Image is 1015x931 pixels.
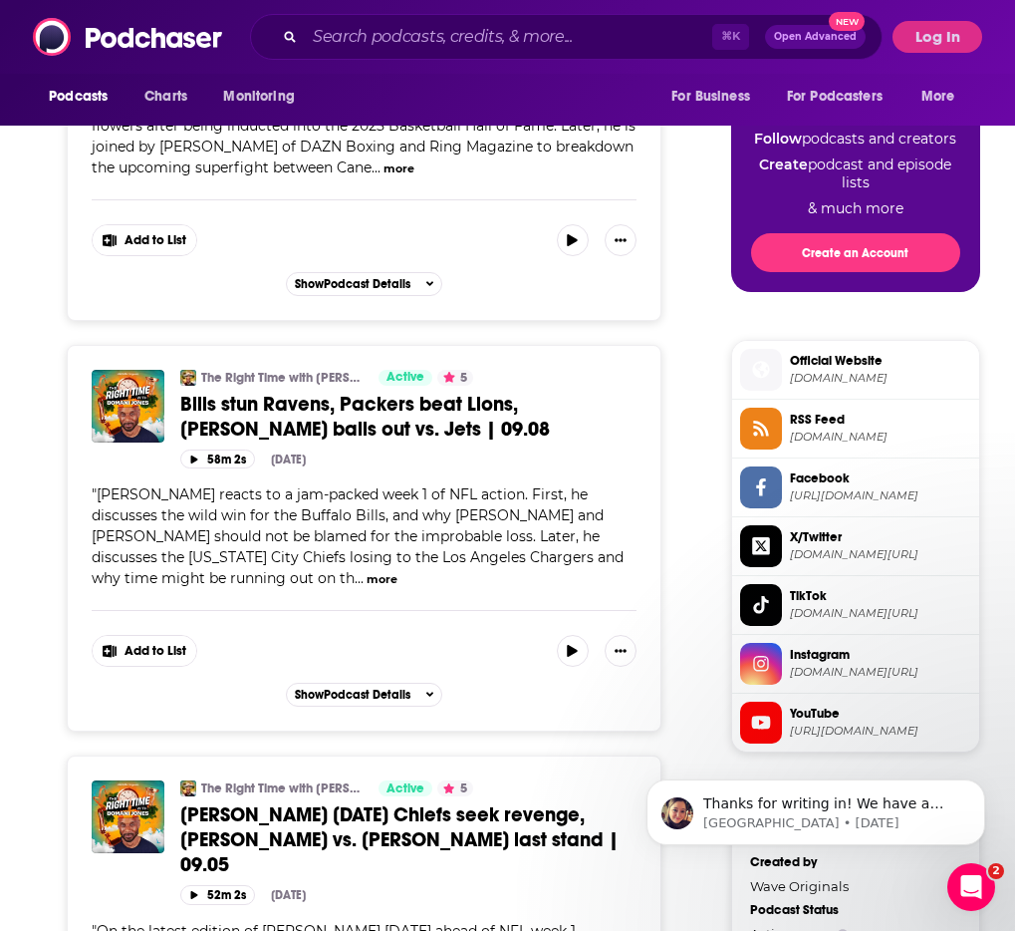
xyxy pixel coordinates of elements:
div: Search podcasts, credits, & more... [250,14,883,60]
a: [PERSON_NAME] [DATE] Chiefs seek revenge, [PERSON_NAME] vs. [PERSON_NAME] last stand | 09.05 [180,802,636,877]
span: twitter.com/bomani_jones [790,547,971,562]
input: Search podcasts, credits, & more... [305,21,712,53]
span: " [92,75,635,176]
span: For Podcasters [787,83,883,111]
button: 5 [437,370,473,386]
span: Facebook [790,469,971,487]
span: For Business [671,83,750,111]
span: Show Podcast Details [295,277,410,291]
button: more [383,160,414,177]
span: https://www.youtube.com/@therighttimewithbomanijone1622 [790,724,971,739]
a: Active [379,780,432,796]
button: 52m 2s [180,885,255,904]
span: Podcasts [49,83,108,111]
li: podcasts and creators [751,130,960,148]
span: tiktok.com/@righttimebomani [790,606,971,621]
div: [DATE] [271,453,306,466]
span: Bills stun Ravens, Packers beat Lions, [PERSON_NAME] balls out vs. Jets | 09.08 [180,392,550,442]
strong: Follow [754,130,802,148]
a: The Right Time with [PERSON_NAME] [201,370,366,386]
span: Active [386,779,424,799]
a: Official Website[DOMAIN_NAME] [740,349,971,391]
img: The Right Time with Bomani Jones [180,370,196,386]
span: New [829,12,865,31]
a: TikTok[DOMAIN_NAME][URL] [740,584,971,626]
button: Show More Button [605,224,636,256]
a: Facebook[URL][DOMAIN_NAME] [740,466,971,508]
button: open menu [907,78,980,116]
a: Bills stun Ravens, Packers beat Lions, [PERSON_NAME] balls out vs. Jets | 09.08 [180,392,636,442]
button: Show More Button [93,636,196,666]
span: Open Advanced [774,32,857,42]
button: Show More Button [93,225,196,255]
span: More [921,83,955,111]
button: more [367,571,397,588]
iframe: Intercom live chat [947,863,995,911]
button: 58m 2s [180,450,255,468]
span: Show Podcast Details [295,688,410,702]
span: YouTube [790,705,971,723]
span: Active [386,368,424,388]
span: Charts [144,83,187,111]
span: [PERSON_NAME] reacts to [PERSON_NAME] ongoing feud with the New England Patriots and gives [PERSO... [92,75,635,176]
span: ⌘ K [712,24,749,50]
button: ShowPodcast Details [286,272,443,296]
span: Add to List [125,644,186,659]
span: https://www.facebook.com/bomanijones [790,488,971,503]
strong: Create [759,155,808,173]
li: & much more [751,199,960,217]
button: Show More Button [605,635,636,667]
a: Instagram[DOMAIN_NAME][URL] [740,643,971,685]
a: Charts [131,78,199,116]
button: open menu [209,78,320,116]
button: Log In [892,21,982,53]
img: Foxworth Friday Chiefs seek revenge, Bills vs. Ravens, Aaron Rodgers last stand | 09.05 [92,780,164,853]
iframe: Intercom notifications message [617,738,1015,877]
button: open menu [35,78,133,116]
button: open menu [657,78,775,116]
img: The Right Time with Bomani Jones [180,780,196,796]
button: 5 [437,780,473,796]
span: [PERSON_NAME] [DATE] Chiefs seek revenge, [PERSON_NAME] vs. [PERSON_NAME] last stand | 09.05 [180,802,619,877]
span: Monitoring [223,83,294,111]
span: " [92,485,624,587]
span: hoo.be [790,371,971,386]
span: X/Twitter [790,528,971,546]
img: Podchaser - Follow, Share and Rate Podcasts [33,18,224,56]
div: Wave Originals [750,878,849,894]
button: ShowPodcast Details [286,683,443,707]
a: RSS Feed[DOMAIN_NAME] [740,408,971,450]
button: Open AdvancedNew [765,25,866,49]
div: Podcast Status [750,902,849,918]
button: open menu [774,78,911,116]
span: TikTok [790,587,971,605]
img: Bills stun Ravens, Packers beat Lions, Rodgers balls out vs. Jets | 09.08 [92,370,164,443]
a: Active [379,370,432,386]
div: [DATE] [271,888,306,902]
a: YouTube[URL][DOMAIN_NAME] [740,702,971,744]
span: RSS Feed [790,411,971,429]
a: The Right Time with [PERSON_NAME] [201,780,366,796]
span: [PERSON_NAME] reacts to a jam-packed week 1 of NFL action. First, he discusses the wild win for t... [92,485,624,587]
span: 2 [988,863,1004,879]
span: instagram.com/righttimebomani [790,665,971,680]
span: Official Website [790,352,971,370]
span: ... [355,569,364,587]
li: podcast and episode lists [751,155,960,191]
button: Create an Account [751,233,960,272]
span: Instagram [790,646,971,664]
span: feeds.megaphone.fm [790,430,971,445]
span: ... [372,158,381,176]
span: Add to List [125,233,186,248]
a: X/Twitter[DOMAIN_NAME][URL] [740,525,971,567]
